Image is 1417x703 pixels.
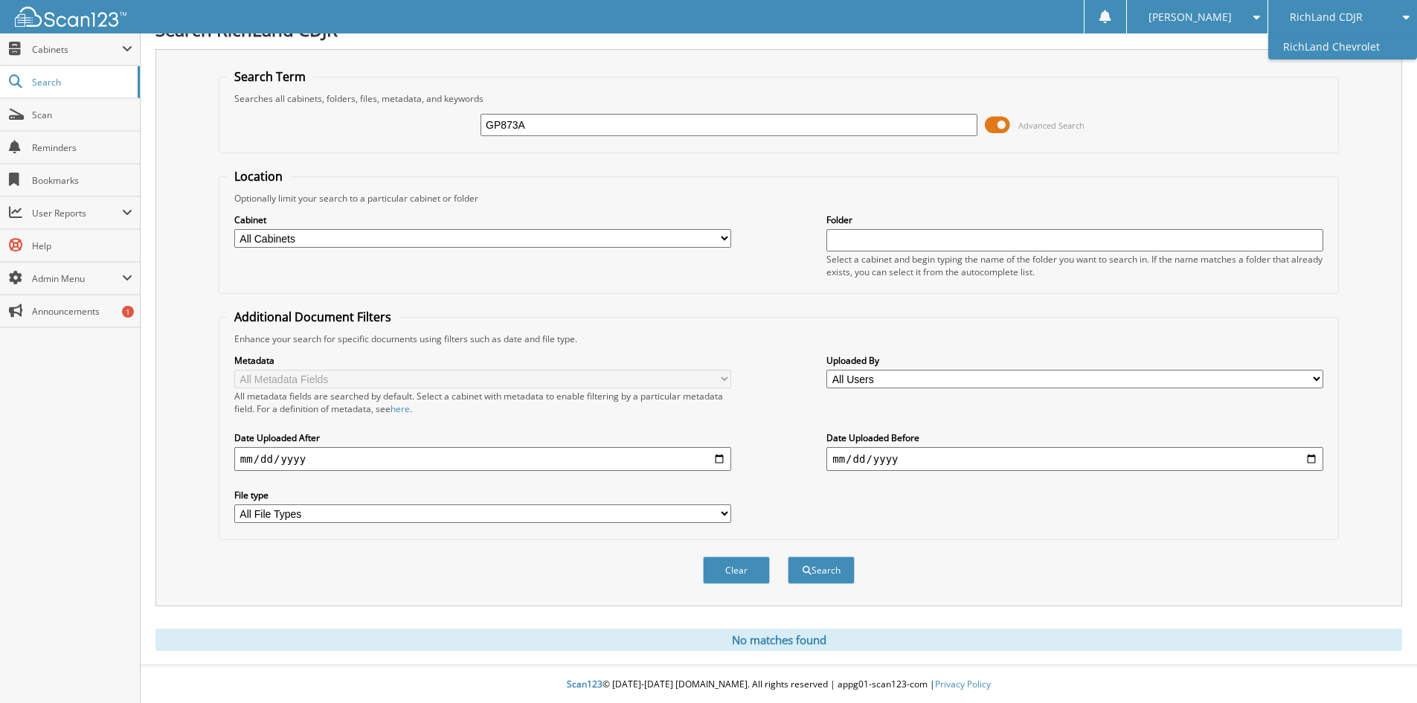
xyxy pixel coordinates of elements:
input: end [826,447,1323,471]
iframe: Chat Widget [1343,632,1417,703]
span: Advanced Search [1018,120,1085,131]
img: scan123-logo-white.svg [15,7,126,27]
div: Searches all cabinets, folders, files, metadata, and keywords [227,92,1331,105]
a: RichLand Chevrolet [1268,33,1417,60]
span: Admin Menu [32,272,122,285]
a: Privacy Policy [935,678,991,690]
input: start [234,447,731,471]
div: Optionally limit your search to a particular cabinet or folder [227,192,1331,205]
div: Select a cabinet and begin typing the name of the folder you want to search in. If the name match... [826,253,1323,278]
span: Scan [32,109,132,121]
span: [PERSON_NAME] [1148,13,1232,22]
div: © [DATE]-[DATE] [DOMAIN_NAME]. All rights reserved | appg01-scan123-com | [141,667,1417,703]
label: Date Uploaded Before [826,431,1323,444]
legend: Additional Document Filters [227,309,399,325]
span: Bookmarks [32,174,132,187]
span: Cabinets [32,43,122,56]
button: Clear [703,556,770,584]
span: RichLand CDJR [1290,13,1363,22]
label: File type [234,489,731,501]
legend: Search Term [227,68,313,85]
legend: Location [227,168,290,184]
span: Help [32,240,132,252]
a: here [391,402,410,415]
label: Folder [826,214,1323,226]
label: Date Uploaded After [234,431,731,444]
div: No matches found [155,629,1402,651]
div: All metadata fields are searched by default. Select a cabinet with metadata to enable filtering b... [234,390,731,415]
span: Announcements [32,305,132,318]
span: Search [32,76,130,89]
button: Search [788,556,855,584]
div: 1 [122,306,134,318]
span: Scan123 [567,678,603,690]
span: User Reports [32,207,122,219]
label: Uploaded By [826,354,1323,367]
label: Cabinet [234,214,731,226]
div: Enhance your search for specific documents using filters such as date and file type. [227,333,1331,345]
label: Metadata [234,354,731,367]
span: Reminders [32,141,132,154]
